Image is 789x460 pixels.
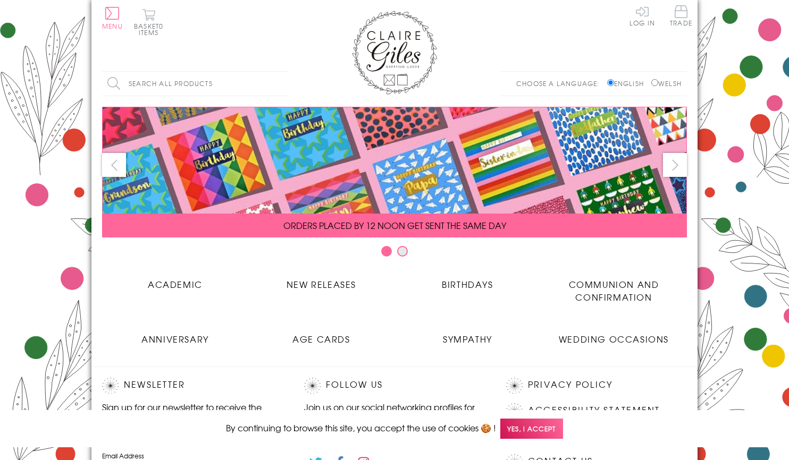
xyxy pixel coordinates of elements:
h2: Newsletter [102,378,283,394]
a: Communion and Confirmation [541,270,687,303]
button: Carousel Page 2 [397,246,408,257]
button: Menu [102,7,123,29]
a: Log In [629,5,655,26]
a: Trade [670,5,692,28]
span: Wedding Occasions [559,333,669,345]
span: ORDERS PLACED BY 12 NOON GET SENT THE SAME DAY [283,219,506,232]
span: Sympathy [443,333,492,345]
a: Privacy Policy [528,378,612,392]
span: Anniversary [141,333,209,345]
a: Wedding Occasions [541,325,687,345]
a: Sympathy [394,325,541,345]
a: Birthdays [394,270,541,291]
div: Carousel Pagination [102,245,687,262]
input: Search [278,72,288,96]
img: Claire Giles Greetings Cards [352,11,437,95]
span: Birthdays [442,278,493,291]
span: Academic [148,278,203,291]
a: Accessibility Statement [528,403,660,418]
button: prev [102,153,126,177]
p: Join us on our social networking profiles for up to the minute news and product releases the mome... [304,401,485,439]
button: next [663,153,687,177]
span: Yes, I accept [500,419,563,439]
span: Menu [102,21,123,31]
label: Welsh [651,79,682,88]
input: Welsh [651,79,658,86]
a: Age Cards [248,325,394,345]
a: Anniversary [102,325,248,345]
input: English [607,79,614,86]
button: Carousel Page 1 (Current Slide) [381,246,392,257]
span: New Releases [287,278,356,291]
h2: Follow Us [304,378,485,394]
label: English [607,79,649,88]
a: New Releases [248,270,394,291]
input: Search all products [102,72,288,96]
p: Sign up for our newsletter to receive the latest product launches, news and offers directly to yo... [102,401,283,439]
span: Trade [670,5,692,26]
span: Communion and Confirmation [569,278,659,303]
span: Age Cards [292,333,350,345]
span: 0 items [139,21,163,37]
button: Basket0 items [134,8,163,36]
p: Choose a language: [516,79,605,88]
a: Academic [102,270,248,291]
